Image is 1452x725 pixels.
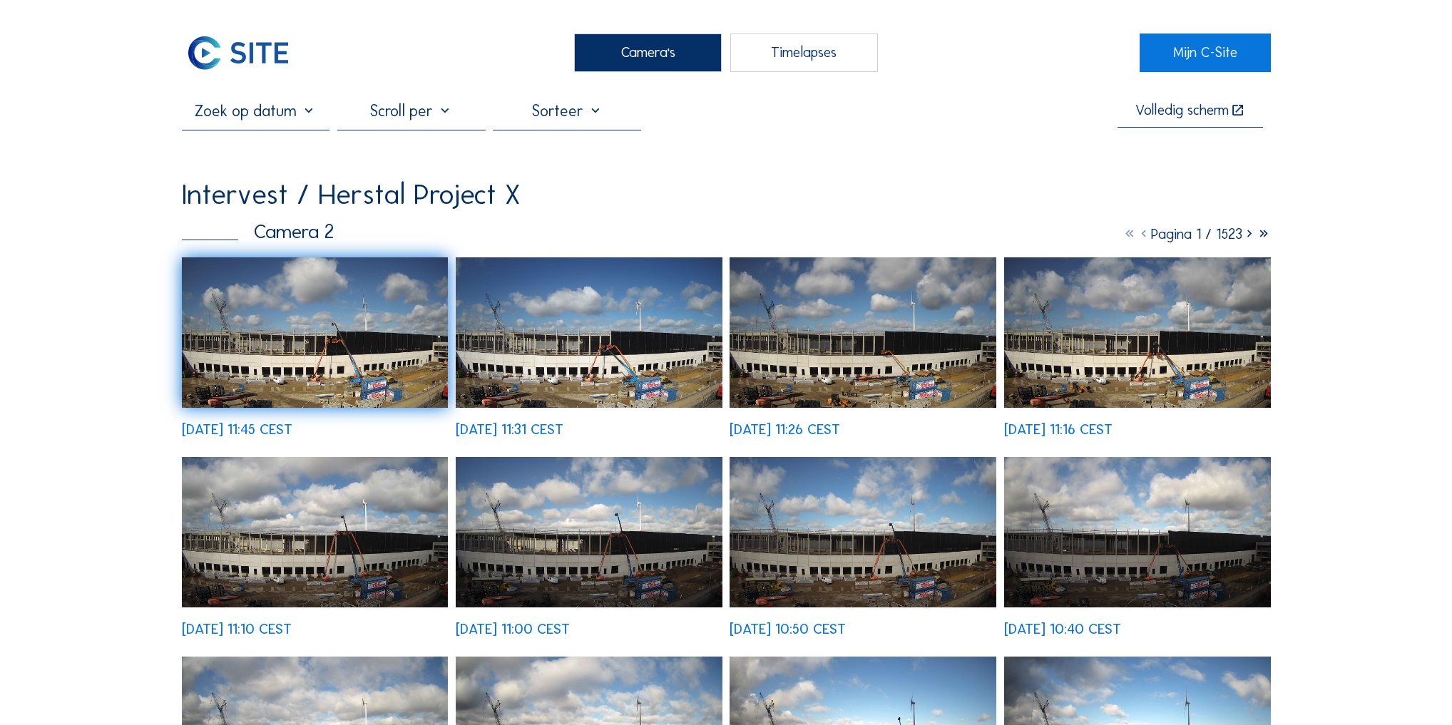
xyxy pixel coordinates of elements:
[730,622,846,637] div: [DATE] 10:50 CEST
[182,180,521,209] div: Intervest / Herstal Project X
[182,622,292,637] div: [DATE] 11:10 CEST
[1151,225,1242,242] span: Pagina 1 / 1523
[182,423,292,437] div: [DATE] 11:45 CEST
[1004,622,1121,637] div: [DATE] 10:40 CEST
[456,257,722,408] img: image_53151129
[1140,34,1270,72] a: Mijn C-Site
[456,622,570,637] div: [DATE] 11:00 CEST
[456,457,722,607] img: image_53150136
[456,423,563,437] div: [DATE] 11:31 CEST
[182,457,449,607] img: image_53150416
[730,257,996,408] img: image_53150918
[730,34,879,72] div: Timelapses
[1004,257,1271,408] img: image_53150686
[182,257,449,408] img: image_53151403
[730,457,996,607] img: image_53149848
[730,423,840,437] div: [DATE] 11:26 CEST
[182,222,334,242] div: Camera 2
[182,34,296,72] img: C-SITE Logo
[1004,423,1113,437] div: [DATE] 11:16 CEST
[574,34,722,72] div: Camera's
[1135,103,1229,118] div: Volledig scherm
[182,101,330,120] input: Zoek op datum 󰅀
[182,34,312,72] a: C-SITE Logo
[1004,457,1271,607] img: image_53149575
